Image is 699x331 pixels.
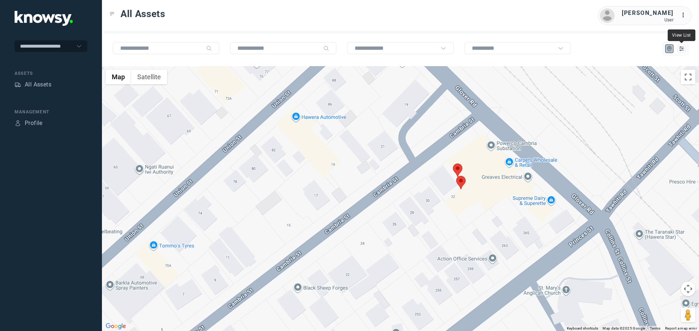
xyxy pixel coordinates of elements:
[15,119,43,128] a: ProfileProfile
[681,11,690,20] div: :
[15,109,87,115] div: Management
[600,8,615,23] img: avatar.png
[665,326,697,330] a: Report a map error
[15,80,51,89] a: AssetsAll Assets
[681,308,695,322] button: Drag Pegman onto the map to open Street View
[622,9,674,17] div: [PERSON_NAME]
[681,11,690,21] div: :
[104,322,128,331] img: Google
[681,70,695,84] button: Toggle fullscreen view
[666,45,673,52] div: Map
[25,119,43,128] div: Profile
[678,45,685,52] div: List
[681,282,695,296] button: Map camera controls
[110,11,115,16] div: Toggle Menu
[15,70,87,77] div: Assets
[131,70,167,84] button: Show satellite imagery
[25,80,51,89] div: All Assets
[323,45,329,51] div: Search
[106,70,131,84] button: Show street map
[567,326,598,331] button: Keyboard shortcuts
[206,45,212,51] div: Search
[622,17,674,23] div: User
[15,81,21,88] div: Assets
[650,326,661,330] a: Terms (opens in new tab)
[104,322,128,331] a: Open this area in Google Maps (opens a new window)
[672,33,691,38] span: View List
[15,120,21,126] div: Profile
[15,11,73,26] img: Application Logo
[121,7,165,20] span: All Assets
[603,326,645,330] span: Map data ©2025 Google
[681,12,688,18] tspan: ...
